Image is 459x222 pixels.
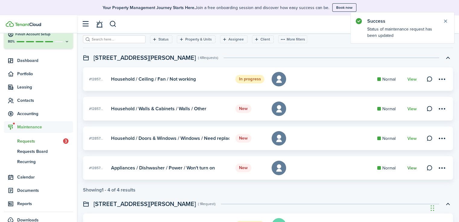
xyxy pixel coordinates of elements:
[89,76,103,82] span: #12857...
[83,187,135,193] div: Showing results
[111,76,196,82] card-title: Household / Ceiling / Fan / Not working
[185,37,212,42] filter-tag-label: Property & Units
[377,76,401,82] card-mark: Normal
[407,136,417,141] a: View
[6,21,14,27] img: TenantCloud
[111,165,215,171] card-title: Appliances / Dishwasher / Power / Won't turn on
[431,199,434,217] div: Drag
[4,136,73,146] a: Requests3
[228,37,244,42] filter-tag-label: Assignee
[17,97,73,104] span: Contacts
[15,23,41,26] img: TenantCloud
[443,53,453,63] button: Toggle accordion
[235,75,264,83] status: In progress
[220,35,247,43] filter-tag: Open filter
[17,159,73,165] span: Recurring
[4,27,73,49] button: Finish Account Setup80%
[278,35,307,43] button: More filters
[198,55,218,60] swimlane-subtitle: ( 4 Requests )
[367,18,437,25] notify-title: Success
[90,37,143,42] input: Search here...
[80,18,91,30] button: Open sidebar
[17,201,73,207] span: Reports
[260,37,270,42] filter-tag-label: Client
[94,17,105,32] a: Notifications
[102,186,120,193] pagination-page-total: 1 - 4 of 4
[83,67,453,193] maintenance-list-swimlane-item: Toggle accordion
[407,107,417,111] a: View
[111,136,229,141] card-title: Household / Doors & Windows / Windows / Need replacement
[235,164,251,172] status: New
[8,39,15,44] p: 80%
[63,138,69,144] span: 3
[103,5,329,11] p: Join a free onboarding session and discover how easy success can be.
[17,138,63,144] span: Requests
[377,135,401,142] card-mark: Normal
[17,84,73,90] span: Leasing
[17,71,73,77] span: Portfolio
[235,134,251,143] status: New
[17,148,73,155] span: Requests Board
[17,124,73,130] span: Maintenance
[94,53,196,62] swimlane-title: [STREET_ADDRESS][PERSON_NAME]
[377,165,401,171] card-mark: Normal
[111,106,206,111] card-title: Household / Walls & Cabinets / Walls / Other
[4,55,73,66] a: Dashboard
[89,136,103,141] span: #12857...
[407,166,417,171] a: View
[198,201,215,207] swimlane-subtitle: ( 1 Request )
[89,165,103,171] span: #12857...
[94,199,196,208] swimlane-title: [STREET_ADDRESS][PERSON_NAME]
[4,156,73,167] a: Recurring
[17,111,73,117] span: Accounting
[103,5,195,11] b: Your Property Management Journey Starts Here.
[89,106,103,111] span: #12857...
[17,174,73,180] span: Calendar
[429,193,459,222] iframe: Chat Widget
[4,198,73,210] a: Reports
[15,32,69,37] h4: Finish Account Setup
[4,146,73,156] a: Requests Board
[177,35,215,43] filter-tag: Open filter
[150,35,172,43] filter-tag: Open filter
[17,57,73,64] span: Dashboard
[158,37,169,42] filter-tag-label: Status
[351,26,454,43] notify-body: Status of maintenance request has been updated
[252,35,274,43] filter-tag: Open filter
[377,106,401,112] card-mark: Normal
[332,3,356,12] button: Book now
[407,77,417,82] a: View
[441,17,450,25] button: Close notify
[235,105,251,113] status: New
[17,187,73,194] span: Documents
[109,19,117,29] button: Search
